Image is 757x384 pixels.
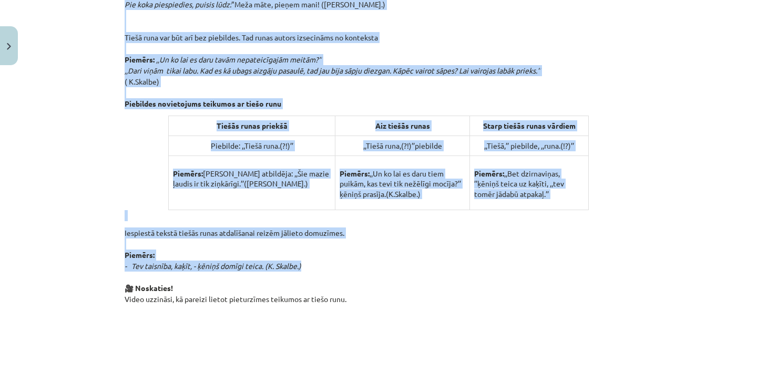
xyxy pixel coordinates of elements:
p: [PERSON_NAME] atbildēja: ,,Šie mazie ļaudis ir tik ziņkārīgi.’’([PERSON_NAME].) [173,169,331,189]
strong: Piebildes novietojums teikumos ar tiešo runu [125,99,281,108]
strong: Piemērs: [125,250,155,260]
em: - Tev taisnība, kaķīt, - ķēniņš domīgi teica. (K. Skalbe.) [125,261,301,271]
em: ,,Dari viņām tikai labu. Kad es kā ubags aizgāju pasaulē, tad jau bija sāpju diezgan. Kāpēc vairo... [125,66,540,75]
strong: Starp tiešās runas vārdiem [483,121,576,130]
em: ,,Un ko lai es daru tavām nepateicīgajām meitām?” [156,55,322,64]
strong: Piemērs: [474,169,504,178]
td: ,,Tiešā runa,(?!)’’piebilde [335,136,470,156]
td: Piebilde: ,,Tiešā runa.(?!)’’ [169,136,335,156]
img: icon-close-lesson-0947bae3869378f0d4975bcd49f059093ad1ed9edebbc8119c70593378902aed.svg [7,43,11,50]
strong: Piemērs: [173,169,203,178]
strong: Piemērs: [340,169,370,178]
strong: Piemērs: [125,55,155,64]
td: ,,Tiešā,’’ piebilde, ,,runa.(!?)’’ [470,136,589,156]
strong: 🎥 Noskaties! [125,283,173,293]
p: Iespiestā tekstā tiešās runas atdalīšanai reizēm jālieto domuzīmes. Video uzzināsi, kā pareizi li... [125,227,632,305]
strong: Aiz tiešās runas [375,121,430,130]
strong: Tiešās runas priekšā [217,121,288,130]
p: ,,Bet dzirnaviņas, ’’ķēniņš teica uz kaķīti, ,,tev tomēr jādabū atpakaļ.’’ [474,169,584,199]
p: ,,Un ko lai es daru tiem puikām, kas tevi tik nežēlīgi mocīja?’’ ķēniņš prasīja.(K.Skalbe.) [340,169,465,199]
